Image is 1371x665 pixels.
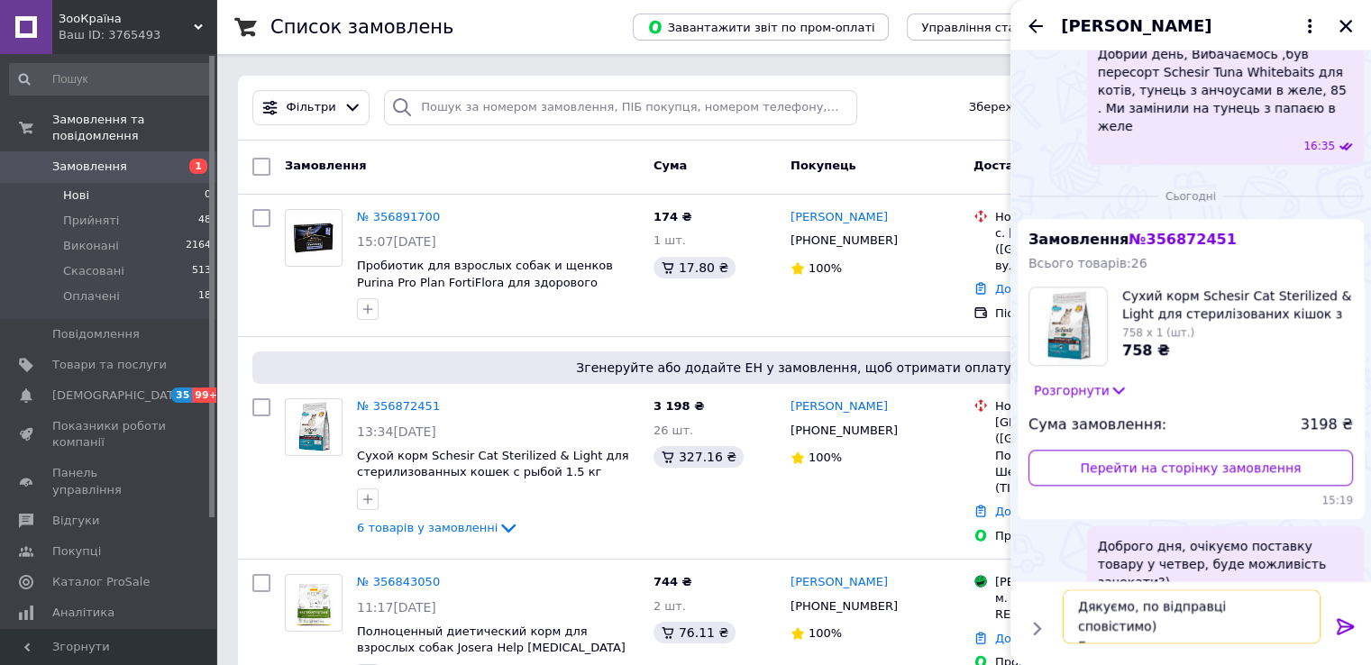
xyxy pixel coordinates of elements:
span: Скасовані [63,263,124,279]
div: [PERSON_NAME] [995,574,1178,590]
div: [PHONE_NUMBER] [787,229,901,252]
span: Згенеруйте або додайте ЕН у замовлення, щоб отримати оплату [260,359,1328,377]
span: Замовлення та повідомлення [52,112,216,144]
a: [PERSON_NAME] [791,398,888,415]
div: 12.08.2025 [1018,187,1364,205]
h1: Список замовлень [270,16,453,38]
div: [PHONE_NUMBER] [787,419,901,442]
a: Перейти на сторінку замовлення [1028,450,1353,486]
span: Панель управління [52,465,167,497]
a: Додати ЕН [995,505,1061,518]
span: 99+ [192,387,222,403]
span: Прийняті [63,213,119,229]
span: Добрий день, Вибачаємось ,був пересорт Schesir Tuna Whitebaits для котів, тунець з анчоусами в же... [1098,45,1353,135]
span: Товари та послуги [52,357,167,373]
a: № 356843050 [357,575,440,588]
span: 3198 ₴ [1301,414,1353,435]
span: 48 [198,213,211,229]
a: [PERSON_NAME] [791,574,888,591]
span: 6 товарів у замовленні [357,521,498,534]
span: Фільтри [287,99,336,116]
span: 758 x 1 (шт.) [1122,326,1194,339]
a: № 356891700 [357,210,440,223]
span: Cума [654,159,687,172]
span: 15:19 12.08.2025 [1028,493,1353,508]
span: Відгуки [52,513,99,529]
span: 174 ₴ [654,210,692,223]
div: 327.16 ₴ [654,446,744,468]
div: с. [GEOGRAPHIC_DATA] ([GEOGRAPHIC_DATA].), №1: вул. [PERSON_NAME], б/н [995,225,1178,275]
span: Сума замовлення: [1028,414,1166,435]
input: Пошук [9,63,213,96]
textarea: Дякуємо, по відправці сповістимо) Гарного дня [1063,589,1321,643]
span: 100% [809,261,842,275]
span: Доставка та оплата [973,159,1107,172]
span: Пробиотик для взрослых собак и щенков Purina Pro Plan FortiFlora для здорового пищеварения и укре... [357,259,613,305]
span: Збережені фільтри: [969,99,1092,116]
span: Нові [63,187,89,204]
button: Показати кнопки [1025,616,1048,640]
span: Всього товарів: 26 [1028,256,1147,270]
span: Замовлення [285,159,366,172]
div: [PHONE_NUMBER] [787,595,901,618]
span: 100% [809,451,842,464]
a: [PERSON_NAME] [791,209,888,226]
a: Додати ЕН [995,282,1061,296]
button: [PERSON_NAME] [1061,14,1321,38]
span: 18 [198,288,211,305]
span: Доброго дня, очікуємо поставку товару у четвер, буде можливість зачекати?) [1098,537,1353,591]
span: 11:17[DATE] [357,600,436,615]
span: Управління статусами [921,21,1059,34]
span: [PERSON_NAME] [1061,14,1211,38]
div: Післяплата [995,305,1178,322]
span: [DEMOGRAPHIC_DATA] [52,387,186,404]
span: 1 шт. [654,233,686,247]
span: Оплачені [63,288,120,305]
a: Фото товару [285,209,343,267]
span: 513 [192,263,211,279]
button: Завантажити звіт по пром-оплаті [633,14,889,41]
div: Пром-оплата [995,528,1178,544]
span: 758 ₴ [1122,342,1170,359]
div: Нова Пошта [995,398,1178,414]
span: Виконані [63,238,119,254]
span: Повідомлення [52,326,140,342]
span: Сьогодні [1158,189,1223,205]
span: 16:35 01.07.2025 [1303,139,1335,154]
button: Закрити [1335,15,1357,37]
img: Фото товару [293,210,334,266]
div: м. [STREET_ADDRESS], (ТРЦ RETROVILLE) [995,590,1178,623]
span: Сухий корм Schesir Cat Sterilized & Light для стерилізованих кішок з рибою 1.5 кг [1122,287,1353,323]
span: 2 шт. [654,599,686,613]
input: Пошук за номером замовлення, ПІБ покупця, номером телефону, Email, номером накладної [384,90,857,125]
span: ЗооКраїна [59,11,194,27]
span: Покупець [791,159,856,172]
a: Фото товару [285,574,343,632]
span: Каталог ProSale [52,574,150,590]
span: 3 198 ₴ [654,399,704,413]
button: Управління статусами [907,14,1074,41]
span: 35 [171,387,192,403]
button: Назад [1025,15,1047,37]
span: Аналітика [52,605,114,621]
span: 1 [189,159,207,174]
div: [GEOGRAPHIC_DATA] ([GEOGRAPHIC_DATA].), Поштомат №4324: вул. Шевченка, 60/8, під’їзд №1 (ТІЛЬКИ Д... [995,414,1178,496]
img: 5869749870_w100_h100_suhoj-korm-schesir.jpg [1039,287,1096,365]
img: Фото товару [293,399,334,455]
span: Покупці [52,543,101,560]
span: 100% [809,626,842,640]
span: Завантажити звіт по пром-оплаті [647,19,874,35]
span: Замовлення [52,159,127,175]
a: № 356872451 [357,399,440,413]
span: 744 ₴ [654,575,692,588]
a: Додати ЕН [995,632,1061,645]
span: Замовлення [1028,231,1237,248]
a: Сухой корм Schesir Cat Sterilized & Light для стерилизованных кошек с рыбой 1.5 кг [357,449,628,479]
a: 6 товарів у замовленні [357,521,519,534]
div: 17.80 ₴ [654,257,736,278]
div: Нова Пошта [995,209,1178,225]
span: 0 [205,187,211,204]
div: 76.11 ₴ [654,622,736,643]
span: Показники роботи компанії [52,418,167,451]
